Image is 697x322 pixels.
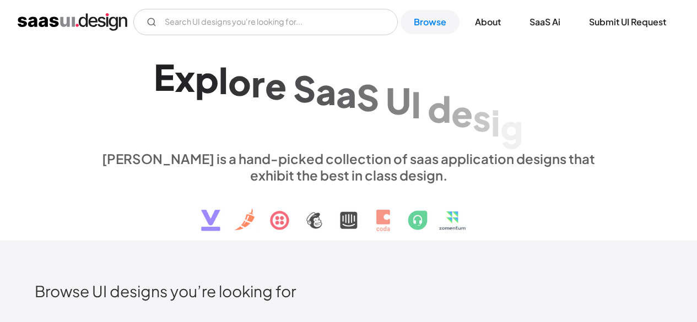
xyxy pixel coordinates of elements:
div: [PERSON_NAME] is a hand-picked collection of saas application designs that exhibit the best in cl... [95,150,602,183]
form: Email Form [133,9,398,35]
a: Submit UI Request [576,10,679,34]
div: d [428,87,451,129]
div: U [386,79,411,122]
div: l [219,59,228,101]
div: S [356,76,379,118]
h1: Explore SaaS UI design patterns & interactions. [95,55,602,140]
a: SaaS Ai [516,10,574,34]
div: o [228,61,251,103]
a: home [18,13,127,31]
div: e [451,91,473,134]
div: s [473,96,491,139]
img: text, icon, saas logo [182,183,516,241]
a: About [462,10,514,34]
div: p [195,57,219,100]
div: e [265,64,287,107]
div: E [154,56,175,98]
div: I [411,83,421,125]
div: r [251,62,265,105]
div: i [491,101,500,143]
div: a [316,69,336,112]
div: g [500,106,523,149]
a: Browse [401,10,460,34]
div: x [175,56,195,99]
h2: Browse UI designs you’re looking for [35,281,662,301]
div: a [336,73,356,115]
div: S [293,67,316,109]
input: Search UI designs you're looking for... [133,9,398,35]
